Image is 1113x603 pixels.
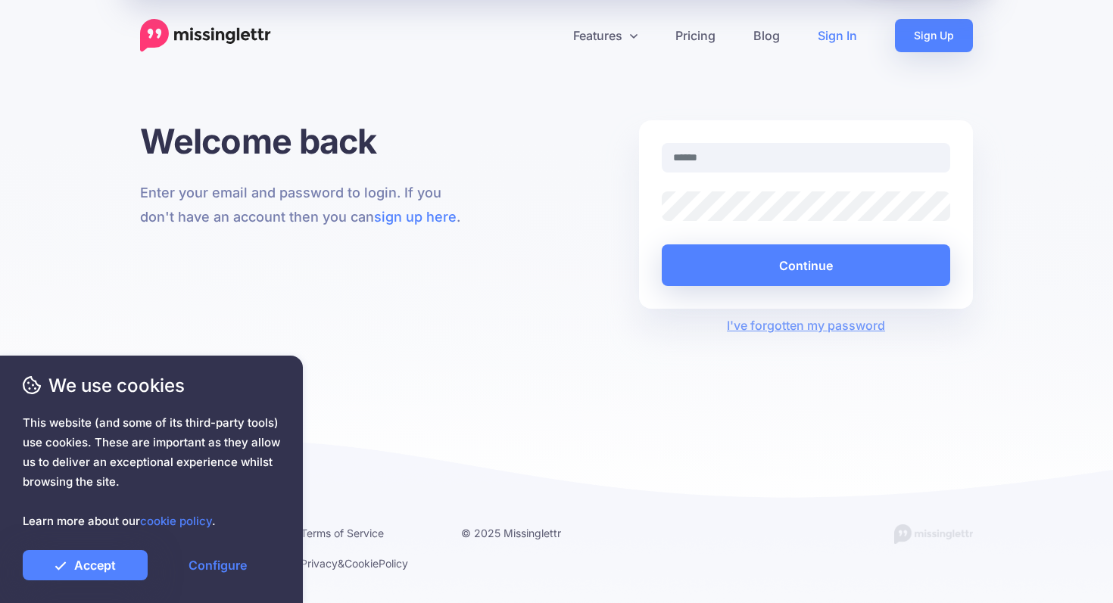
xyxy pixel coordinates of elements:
[799,19,876,52] a: Sign In
[461,524,599,542] li: © 2025 Missinglettr
[140,181,474,229] p: Enter your email and password to login. If you don't have an account then you can .
[656,19,734,52] a: Pricing
[727,318,885,333] a: I've forgotten my password
[554,19,656,52] a: Features
[140,514,212,528] a: cookie policy
[344,557,379,570] a: Cookie
[662,244,950,286] button: Continue
[23,413,280,531] span: This website (and some of its third-party tools) use cookies. These are important as they allow u...
[895,19,973,52] a: Sign Up
[301,554,438,573] li: & Policy
[301,527,384,539] a: Terms of Service
[140,120,474,162] h1: Welcome back
[734,19,799,52] a: Blog
[374,209,457,225] a: sign up here
[23,550,148,580] a: Accept
[155,550,280,580] a: Configure
[301,557,338,570] a: Privacy
[23,372,280,399] span: We use cookies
